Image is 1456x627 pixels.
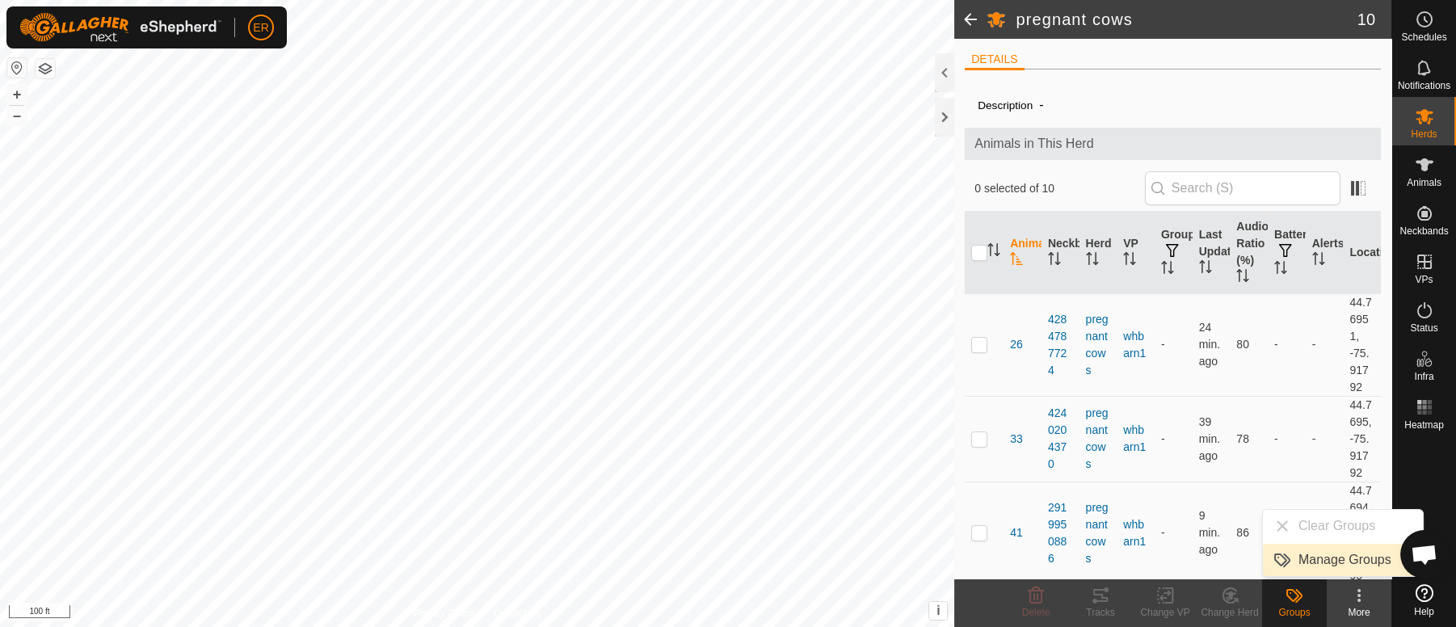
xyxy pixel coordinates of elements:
[1343,396,1381,482] td: 44.7695, -75.91792
[1010,336,1023,353] span: 26
[1414,607,1434,616] span: Help
[978,99,1033,112] label: Description
[1414,372,1433,381] span: Infra
[1306,293,1344,396] td: -
[1155,212,1193,294] th: Groups
[1193,212,1231,294] th: Last Updated
[1415,275,1433,284] span: VPs
[1230,212,1268,294] th: Audio Ratio (%)
[253,19,268,36] span: ER
[1298,550,1391,570] span: Manage Groups
[1199,321,1220,368] span: Sep 3, 2025, 5:05 PM
[1306,482,1344,584] td: -
[1306,212,1344,294] th: Alerts
[1016,10,1357,29] h2: pregnant cows
[1274,263,1287,276] p-sorticon: Activate to sort
[1199,415,1220,462] span: Sep 3, 2025, 4:50 PM
[1268,396,1306,482] td: -
[1199,509,1220,556] span: Sep 3, 2025, 5:20 PM
[1343,482,1381,584] td: 44.76946, -75.91795
[7,85,27,104] button: +
[36,59,55,78] button: Map Layers
[1048,255,1061,267] p-sorticon: Activate to sort
[1048,499,1073,567] div: 2919950886
[1236,271,1249,284] p-sorticon: Activate to sort
[414,606,474,621] a: Privacy Policy
[929,602,947,620] button: i
[1236,432,1249,445] span: 78
[1086,499,1111,567] div: pregnant cows
[1022,607,1050,618] span: Delete
[1145,171,1340,205] input: Search (S)
[1236,338,1249,351] span: 80
[1010,431,1023,448] span: 33
[936,604,940,617] span: i
[19,13,221,42] img: Gallagher Logo
[1398,81,1450,90] span: Notifications
[1123,518,1146,548] a: whbarn1
[1042,212,1079,294] th: Neckband
[1123,330,1146,360] a: whbarn1
[1010,524,1023,541] span: 41
[974,180,1145,197] span: 0 selected of 10
[1236,526,1249,539] span: 86
[1117,212,1155,294] th: VP
[1161,263,1174,276] p-sorticon: Activate to sort
[965,51,1024,70] li: DETAILS
[1411,129,1437,139] span: Herds
[1268,482,1306,584] td: -
[1407,178,1441,187] span: Animals
[1401,32,1446,42] span: Schedules
[1004,212,1042,294] th: Animal
[1343,212,1381,294] th: Location
[987,246,1000,259] p-sorticon: Activate to sort
[1392,578,1456,623] a: Help
[1399,226,1448,236] span: Neckbands
[7,58,27,78] button: Reset Map
[1068,605,1133,620] div: Tracks
[1343,293,1381,396] td: 44.76951, -75.91792
[7,106,27,125] button: –
[1123,255,1136,267] p-sorticon: Activate to sort
[1404,420,1444,430] span: Heatmap
[1086,311,1111,379] div: pregnant cows
[1155,396,1193,482] td: -
[1079,212,1117,294] th: Herd
[1155,293,1193,396] td: -
[1048,311,1073,379] div: 4284787724
[1033,91,1050,118] span: -
[1133,605,1197,620] div: Change VP
[1263,544,1423,576] li: Manage Groups
[1199,263,1212,276] p-sorticon: Activate to sort
[1155,482,1193,584] td: -
[1086,255,1099,267] p-sorticon: Activate to sort
[1327,605,1391,620] div: More
[1048,405,1073,473] div: 4240204370
[1010,255,1023,267] p-sorticon: Activate to sort
[1312,255,1325,267] p-sorticon: Activate to sort
[1268,293,1306,396] td: -
[1197,605,1262,620] div: Change Herd
[493,606,541,621] a: Contact Us
[1086,405,1111,473] div: pregnant cows
[1123,423,1146,453] a: whbarn1
[1262,605,1327,620] div: Groups
[1306,396,1344,482] td: -
[1357,7,1375,32] span: 10
[1400,530,1449,579] a: Open chat
[1410,323,1437,333] span: Status
[974,134,1371,154] span: Animals in This Herd
[1268,212,1306,294] th: Battery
